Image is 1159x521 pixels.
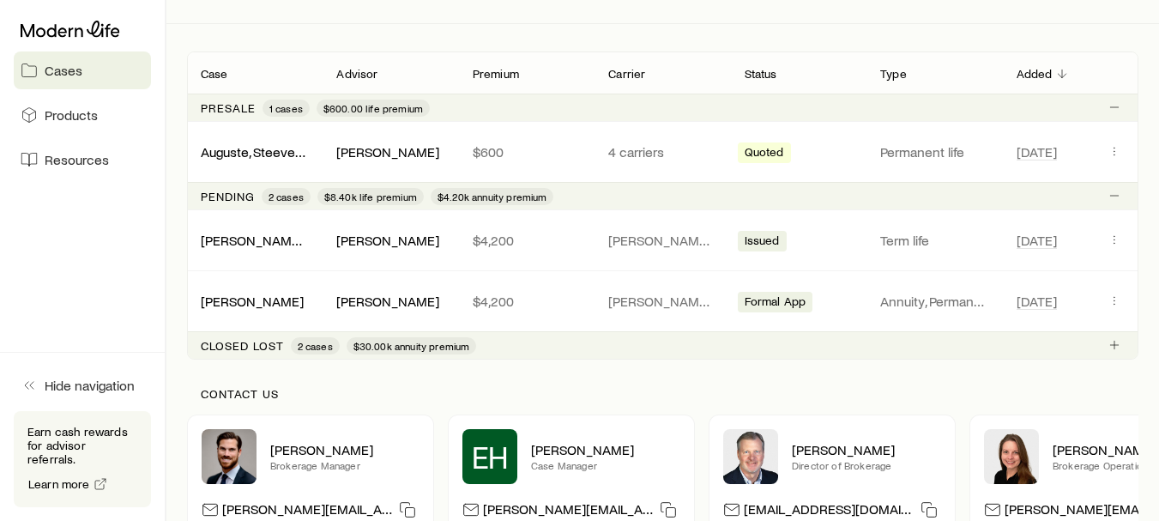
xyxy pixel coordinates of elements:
p: [PERSON_NAME] [270,441,420,458]
a: [PERSON_NAME] [201,293,304,309]
span: Formal App [745,294,806,312]
p: Annuity, Permanent life [880,293,988,310]
a: Products [14,96,151,134]
p: [PERSON_NAME] [531,441,680,458]
p: Earn cash rewards for advisor referrals. [27,425,137,466]
p: Closed lost [201,339,284,353]
a: [PERSON_NAME], Obson [201,232,347,248]
span: $4.20k annuity premium [438,190,547,203]
p: Presale [201,101,256,115]
p: Carrier [608,67,645,81]
a: Resources [14,141,151,179]
p: Director of Brokerage [792,458,941,472]
span: Hide navigation [45,377,135,394]
span: Quoted [745,145,784,163]
span: [DATE] [1017,232,1057,249]
span: $30.00k annuity premium [353,339,470,353]
div: [PERSON_NAME] [336,232,439,250]
span: 2 cases [298,339,333,353]
span: $600.00 life premium [323,101,423,115]
p: Case Manager [531,458,680,472]
p: Type [880,67,907,81]
div: Auguste, Steevens [201,143,309,161]
p: [PERSON_NAME] [PERSON_NAME] [608,293,716,310]
div: [PERSON_NAME], Obson [201,232,309,250]
span: 2 cases [269,190,304,203]
p: Contact us [201,387,1125,401]
img: Ellen Wall [984,429,1039,484]
span: Products [45,106,98,124]
p: 4 carriers [608,143,716,161]
span: [DATE] [1017,293,1057,310]
button: Hide navigation [14,367,151,404]
p: $600 [473,143,581,161]
span: $8.40k life premium [324,190,417,203]
p: $4,200 [473,232,581,249]
p: Added [1017,67,1053,81]
a: Cases [14,51,151,89]
p: Status [745,67,777,81]
p: Term life [880,232,988,249]
span: Issued [745,233,780,251]
span: Learn more [28,478,90,490]
p: Advisor [336,67,377,81]
span: EH [472,439,509,474]
p: [PERSON_NAME] [792,441,941,458]
p: Permanent life [880,143,988,161]
img: Trey Wall [723,429,778,484]
img: Ryan McCreary [202,429,257,484]
span: Cases [45,62,82,79]
div: [PERSON_NAME] [336,143,439,161]
div: [PERSON_NAME] [201,293,304,311]
div: Earn cash rewards for advisor referrals.Learn more [14,411,151,507]
span: Resources [45,151,109,168]
p: $4,200 [473,293,581,310]
a: Auguste, Steevens [201,143,310,160]
p: Brokerage Manager [270,458,420,472]
span: [DATE] [1017,143,1057,161]
p: [PERSON_NAME] [PERSON_NAME] [608,232,716,249]
p: Premium [473,67,519,81]
div: Client cases [187,51,1138,360]
p: Pending [201,190,255,203]
div: [PERSON_NAME] [336,293,439,311]
p: Case [201,67,228,81]
span: 1 cases [269,101,303,115]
